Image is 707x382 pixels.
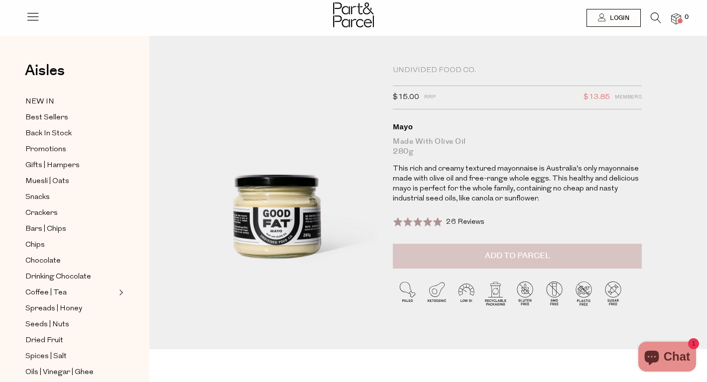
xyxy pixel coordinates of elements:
a: Promotions [25,143,116,156]
span: Crackers [25,207,58,219]
img: Part&Parcel [333,2,374,27]
div: Undivided Food Co. [393,66,642,76]
button: Expand/Collapse Coffee | Tea [117,286,123,298]
p: This rich and creamy textured mayonnaise is Australia’s only mayonnaise made with olive oil and f... [393,164,642,204]
span: 26 Reviews [446,218,484,226]
span: Seeds | Nuts [25,319,69,331]
span: Chocolate [25,255,61,267]
span: $13.85 [584,91,610,104]
span: Members [615,91,642,104]
span: Login [607,14,629,22]
a: Spreads | Honey [25,302,116,315]
a: Best Sellers [25,111,116,124]
img: P_P-ICONS-Live_Bec_V11_Ketogenic.svg [422,279,452,308]
img: P_P-ICONS-Live_Bec_V11_Paleo.svg [393,279,422,308]
a: Coffee | Tea [25,286,116,299]
img: P_P-ICONS-Live_Bec_V11_Recyclable_Packaging.svg [481,279,510,308]
a: NEW IN [25,95,116,108]
span: Bars | Chips [25,223,66,235]
img: P_P-ICONS-Live_Bec_V11_GMO_Free.svg [540,279,569,308]
a: 0 [671,13,681,24]
a: Snacks [25,191,116,203]
a: Dried Fruit [25,334,116,347]
a: Bars | Chips [25,223,116,235]
span: Aisles [25,60,65,82]
a: Chocolate [25,255,116,267]
span: Spreads | Honey [25,303,82,315]
button: Add to Parcel [393,244,642,269]
inbox-online-store-chat: Shopify online store chat [635,342,699,374]
a: Muesli | Oats [25,175,116,188]
span: Oils | Vinegar | Ghee [25,367,94,379]
img: P_P-ICONS-Live_Bec_V11_Plastic_Free.svg [569,279,598,308]
div: Made with Olive Oil 280g [393,137,642,157]
span: RRP [424,91,436,104]
span: Add to Parcel [485,250,550,262]
a: Aisles [25,63,65,88]
span: Gifts | Hampers [25,160,80,172]
a: Drinking Chocolate [25,271,116,283]
span: Promotions [25,144,66,156]
a: Back In Stock [25,127,116,140]
span: Best Sellers [25,112,68,124]
span: Coffee | Tea [25,287,67,299]
img: P_P-ICONS-Live_Bec_V11_Sugar_Free.svg [598,279,628,308]
a: Spices | Salt [25,350,116,363]
img: P_P-ICONS-Live_Bec_V11_Low_Gi.svg [452,279,481,308]
span: $15.00 [393,91,419,104]
img: P_P-ICONS-Live_Bec_V11_Gluten_Free.svg [510,279,540,308]
a: Chips [25,239,116,251]
div: Mayo [393,122,642,132]
a: Gifts | Hampers [25,159,116,172]
span: Snacks [25,191,50,203]
a: Seeds | Nuts [25,318,116,331]
img: Mayo [179,66,378,300]
span: Dried Fruit [25,335,63,347]
span: Chips [25,239,45,251]
span: Back In Stock [25,128,72,140]
a: Crackers [25,207,116,219]
span: NEW IN [25,96,54,108]
span: 0 [682,13,691,22]
a: Login [587,9,641,27]
span: Drinking Chocolate [25,271,91,283]
span: Muesli | Oats [25,176,69,188]
a: Oils | Vinegar | Ghee [25,366,116,379]
span: Spices | Salt [25,351,67,363]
